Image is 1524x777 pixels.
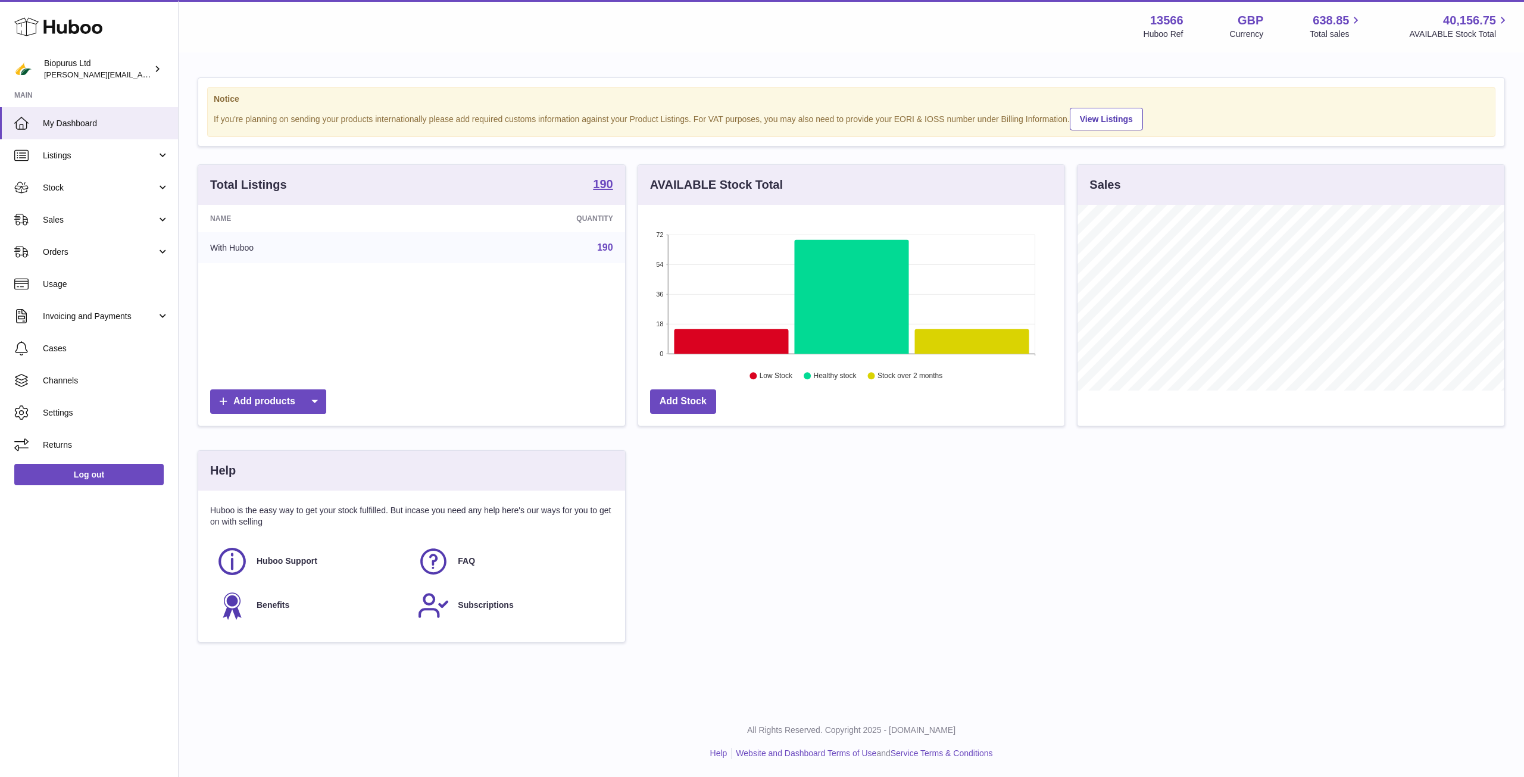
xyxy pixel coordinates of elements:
div: Biopurus Ltd [44,58,151,80]
a: 40,156.75 AVAILABLE Stock Total [1409,13,1510,40]
a: 638.85 Total sales [1310,13,1363,40]
th: Quantity [423,205,625,232]
text: 36 [656,291,663,298]
a: View Listings [1070,108,1143,130]
strong: GBP [1238,13,1263,29]
a: FAQ [417,545,607,578]
span: My Dashboard [43,118,169,129]
strong: Notice [214,93,1489,105]
a: Website and Dashboard Terms of Use [736,748,876,758]
li: and [732,748,992,759]
span: Benefits [257,600,289,611]
span: AVAILABLE Stock Total [1409,29,1510,40]
a: Log out [14,464,164,485]
text: 0 [660,350,663,357]
span: Returns [43,439,169,451]
a: Help [710,748,727,758]
span: 638.85 [1313,13,1349,29]
text: Healthy stock [813,372,857,380]
a: Subscriptions [417,589,607,622]
span: Usage [43,279,169,290]
h3: Sales [1089,177,1120,193]
td: With Huboo [198,232,423,263]
h3: Total Listings [210,177,287,193]
img: peter@biopurus.co.uk [14,60,32,78]
div: Huboo Ref [1144,29,1183,40]
span: Subscriptions [458,600,513,611]
span: Cases [43,343,169,354]
a: 190 [597,242,613,252]
a: Benefits [216,589,405,622]
text: Stock over 2 months [877,372,942,380]
h3: Help [210,463,236,479]
span: Invoicing and Payments [43,311,157,322]
a: Huboo Support [216,545,405,578]
th: Name [198,205,423,232]
div: If you're planning on sending your products internationally please add required customs informati... [214,106,1489,130]
a: Add products [210,389,326,414]
strong: 190 [593,178,613,190]
a: Add Stock [650,389,716,414]
text: 18 [656,320,663,327]
text: 54 [656,261,663,268]
a: Service Terms & Conditions [891,748,993,758]
text: 72 [656,231,663,238]
div: Currency [1230,29,1264,40]
span: Channels [43,375,169,386]
span: FAQ [458,556,475,567]
p: Huboo is the easy way to get your stock fulfilled. But incase you need any help here's our ways f... [210,505,613,528]
span: 40,156.75 [1443,13,1496,29]
h3: AVAILABLE Stock Total [650,177,783,193]
span: [PERSON_NAME][EMAIL_ADDRESS][DOMAIN_NAME] [44,70,239,79]
span: Orders [43,246,157,258]
span: Sales [43,214,157,226]
span: Total sales [1310,29,1363,40]
a: 190 [593,178,613,192]
strong: 13566 [1150,13,1183,29]
span: Listings [43,150,157,161]
span: Stock [43,182,157,194]
p: All Rights Reserved. Copyright 2025 - [DOMAIN_NAME] [188,725,1514,736]
span: Settings [43,407,169,419]
span: Huboo Support [257,556,317,567]
text: Low Stock [760,372,793,380]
